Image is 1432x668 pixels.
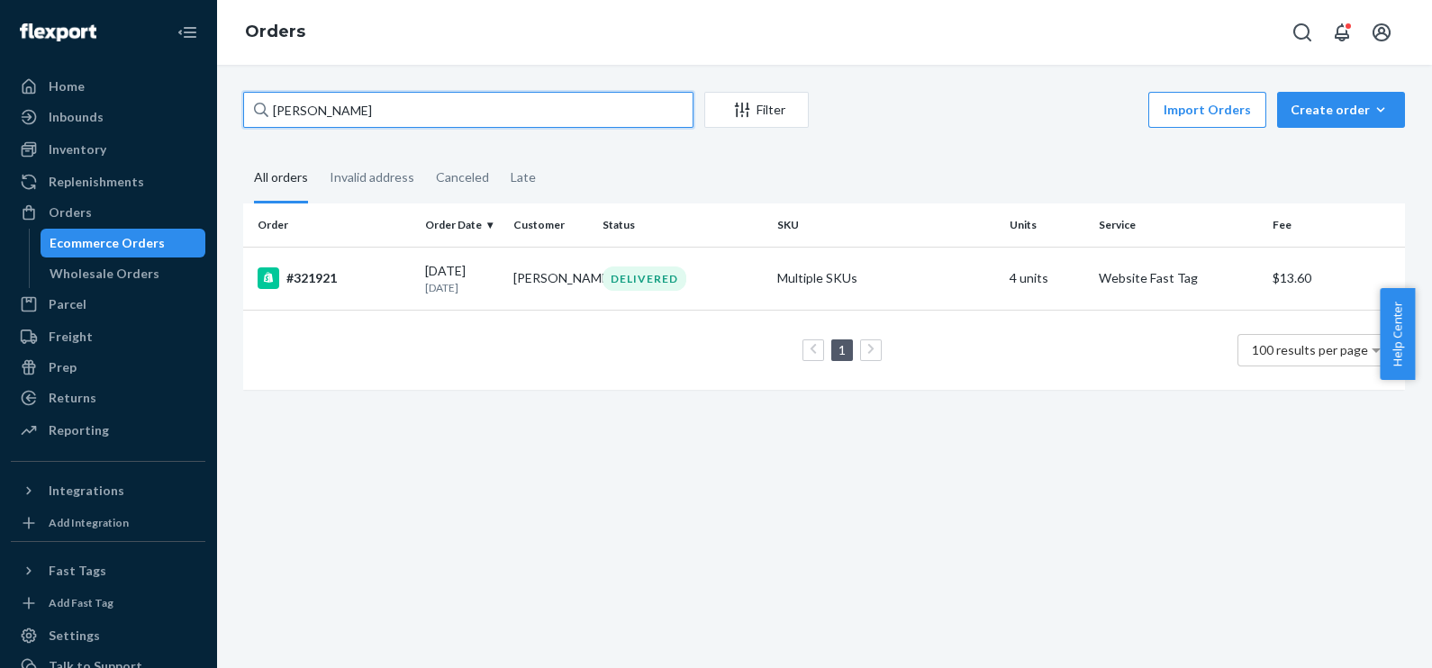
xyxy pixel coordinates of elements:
[258,267,411,289] div: #321921
[169,14,205,50] button: Close Navigation
[1265,247,1405,310] td: $13.60
[11,353,205,382] a: Prep
[704,92,809,128] button: Filter
[1092,203,1266,247] th: Service
[231,6,320,59] ol: breadcrumbs
[49,595,113,610] div: Add Fast Tag
[425,280,500,295] p: [DATE]
[11,416,205,445] a: Reporting
[49,173,144,191] div: Replenishments
[705,101,808,119] div: Filter
[49,421,109,439] div: Reporting
[11,384,205,412] a: Returns
[49,108,104,126] div: Inbounds
[49,140,106,158] div: Inventory
[1380,288,1415,380] button: Help Center
[418,203,507,247] th: Order Date
[11,290,205,319] a: Parcel
[11,476,205,505] button: Integrations
[243,203,418,247] th: Order
[330,154,414,201] div: Invalid address
[436,154,489,201] div: Canceled
[49,627,100,645] div: Settings
[1284,14,1320,50] button: Open Search Box
[11,198,205,227] a: Orders
[20,23,96,41] img: Flexport logo
[49,295,86,313] div: Parcel
[1148,92,1266,128] button: Import Orders
[11,512,205,534] a: Add Integration
[1099,269,1259,287] p: Website Fast Tag
[49,562,106,580] div: Fast Tags
[1252,342,1368,357] span: 100 results per page
[243,92,693,128] input: Search orders
[49,482,124,500] div: Integrations
[49,203,92,221] div: Orders
[513,217,588,232] div: Customer
[49,389,96,407] div: Returns
[245,22,305,41] a: Orders
[425,262,500,295] div: [DATE]
[11,103,205,131] a: Inbounds
[41,229,206,257] a: Ecommerce Orders
[11,322,205,351] a: Freight
[1277,92,1405,128] button: Create order
[11,621,205,650] a: Settings
[835,342,849,357] a: Page 1 is your current page
[49,328,93,346] div: Freight
[1002,247,1092,310] td: 4 units
[1265,203,1405,247] th: Fee
[770,247,1002,310] td: Multiple SKUs
[511,154,536,201] div: Late
[603,266,686,291] div: DELIVERED
[506,247,595,310] td: [PERSON_NAME]
[11,72,205,101] a: Home
[595,203,770,247] th: Status
[49,515,129,530] div: Add Integration
[50,234,165,252] div: Ecommerce Orders
[11,592,205,614] a: Add Fast Tag
[49,358,77,376] div: Prep
[41,259,206,288] a: Wholesale Orders
[11,167,205,196] a: Replenishments
[1291,101,1391,119] div: Create order
[50,265,159,283] div: Wholesale Orders
[11,135,205,164] a: Inventory
[49,77,85,95] div: Home
[254,154,308,203] div: All orders
[11,556,205,585] button: Fast Tags
[1364,14,1400,50] button: Open account menu
[1324,14,1360,50] button: Open notifications
[770,203,1002,247] th: SKU
[1002,203,1092,247] th: Units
